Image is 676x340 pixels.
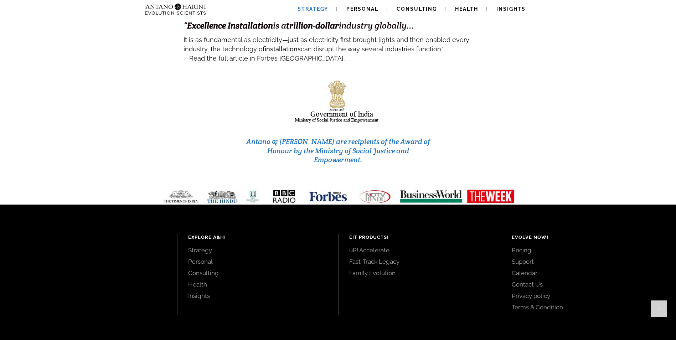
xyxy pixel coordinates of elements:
[184,20,414,31] span: “ is a - industry globally...
[265,45,301,53] strong: installations
[512,258,660,266] a: Support
[455,6,478,12] span: Health
[496,6,526,12] span: Insights
[189,51,345,63] a: Read the full article in Forbes [GEOGRAPHIC_DATA].
[188,280,327,288] a: Health
[349,269,489,277] a: Fam!ly Evolution
[349,234,489,241] h4: EIT Products!
[286,20,313,31] strong: trillion
[188,258,327,266] a: Personal
[184,36,469,53] span: It is as fundamental as electricity—just as electricity first brought lights and then enabled eve...
[188,269,327,277] a: Consulting
[512,303,660,311] a: Terms & Condition
[315,20,339,31] strong: dollar
[187,20,273,31] strong: Excellence Installation
[189,55,345,62] span: Read the full article in Forbes [GEOGRAPHIC_DATA].
[349,258,489,266] a: Fast-Track Legacy
[294,78,382,124] img: india-logo1
[298,6,328,12] span: Strategy
[346,6,378,12] span: Personal
[244,137,432,165] h3: Antano & [PERSON_NAME] are recipients of the Award of Honour by the Ministry of Social Justice an...
[512,292,660,300] a: Privacy policy
[512,269,660,277] a: Calendar
[188,234,327,241] h4: Explore A&H!
[156,189,521,204] img: Media-Strip
[184,55,189,62] span: --
[512,280,660,288] a: Contact Us
[397,6,437,12] span: Consulting
[188,246,327,254] a: Strategy
[188,292,327,300] a: Insights
[512,234,660,241] h4: Evolve Now!
[349,246,489,254] a: uP! Accelerate
[512,246,660,254] a: Pricing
